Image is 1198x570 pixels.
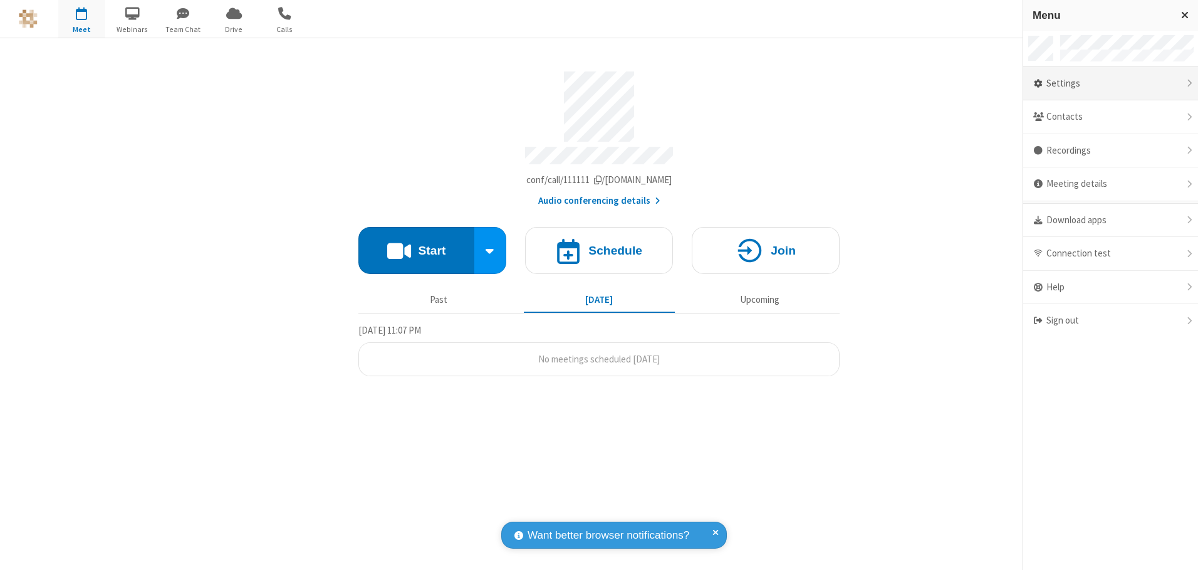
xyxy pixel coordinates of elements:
[211,24,258,35] span: Drive
[1023,100,1198,134] div: Contacts
[526,173,672,187] button: Copy my meeting room linkCopy my meeting room link
[474,227,507,274] div: Start conference options
[58,24,105,35] span: Meet
[692,227,840,274] button: Join
[1023,271,1198,305] div: Help
[524,288,675,312] button: [DATE]
[538,353,660,365] span: No meetings scheduled [DATE]
[588,245,642,256] h4: Schedule
[1033,9,1170,21] h3: Menu
[684,288,835,312] button: Upcoming
[358,323,840,377] section: Today's Meetings
[261,24,308,35] span: Calls
[528,527,689,544] span: Want better browser notifications?
[1023,204,1198,238] div: Download apps
[109,24,156,35] span: Webinars
[418,245,445,256] h4: Start
[1023,304,1198,337] div: Sign out
[1023,134,1198,168] div: Recordings
[19,9,38,28] img: QA Selenium DO NOT DELETE OR CHANGE
[1023,67,1198,101] div: Settings
[1023,237,1198,271] div: Connection test
[771,245,796,256] h4: Join
[363,288,514,312] button: Past
[358,227,474,274] button: Start
[1023,167,1198,201] div: Meeting details
[358,324,421,336] span: [DATE] 11:07 PM
[525,227,673,274] button: Schedule
[526,174,672,186] span: Copy my meeting room link
[358,62,840,208] section: Account details
[538,194,660,208] button: Audio conferencing details
[160,24,207,35] span: Team Chat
